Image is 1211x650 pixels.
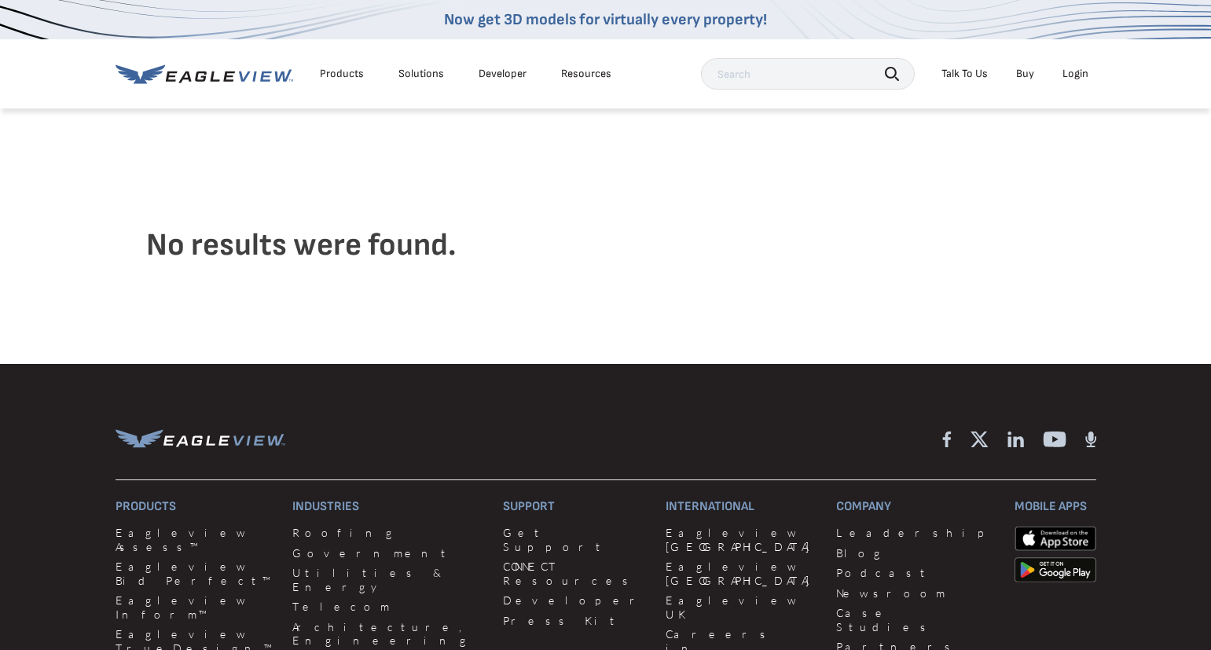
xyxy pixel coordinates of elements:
a: Eagleview [GEOGRAPHIC_DATA] [666,560,817,587]
h3: Support [503,499,647,514]
a: Buy [1016,67,1034,81]
a: Newsroom [836,586,995,600]
input: Search [701,58,915,90]
h3: Mobile Apps [1015,499,1096,514]
a: Press Kit [503,614,647,628]
div: Resources [561,67,611,81]
img: apple-app-store.png [1015,526,1096,551]
div: Talk To Us [941,67,988,81]
h3: International [666,499,817,514]
h4: No results were found. [146,185,1066,305]
a: Developer [479,67,527,81]
a: Eagleview Bid Perfect™ [116,560,274,587]
div: Solutions [398,67,444,81]
a: Utilities & Energy [292,566,484,593]
h3: Industries [292,499,484,514]
h3: Company [836,499,995,514]
a: Podcast [836,566,995,580]
a: Get Support [503,526,647,553]
div: Login [1062,67,1088,81]
a: Telecom [292,600,484,614]
a: Developer [503,593,647,608]
a: Eagleview Assess™ [116,526,274,553]
a: Eagleview UK [666,593,817,621]
a: Eagleview [GEOGRAPHIC_DATA] [666,526,817,553]
a: Case Studies [836,606,995,633]
div: Products [320,67,364,81]
a: Now get 3D models for virtually every property! [444,10,767,29]
a: Eagleview Inform™ [116,593,274,621]
img: google-play-store_b9643a.png [1015,557,1096,582]
a: Roofing [292,526,484,540]
a: Leadership [836,526,995,540]
a: Blog [836,546,995,560]
h3: Products [116,499,274,514]
a: Government [292,546,484,560]
a: CONNECT Resources [503,560,647,587]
